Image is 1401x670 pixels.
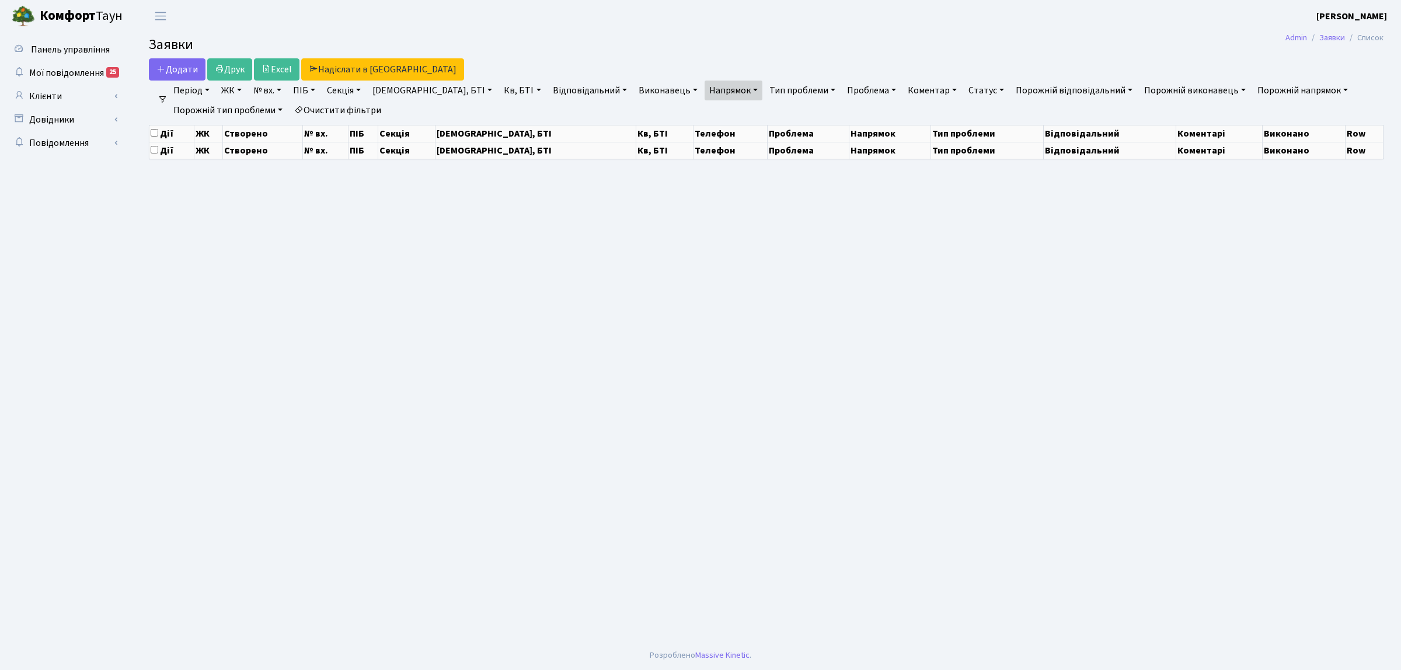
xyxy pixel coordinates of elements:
a: Проблема [842,81,901,100]
a: Друк [207,58,252,81]
th: Дії [149,125,194,142]
b: [PERSON_NAME] [1316,10,1387,23]
a: Massive Kinetic [695,649,750,661]
th: Проблема [768,142,849,159]
a: Порожній тип проблеми [169,100,287,120]
a: Повідомлення [6,131,123,155]
a: Довідники [6,108,123,131]
a: Напрямок [705,81,762,100]
th: Кв, БТІ [636,125,693,142]
th: Секція [378,125,435,142]
span: Таун [40,6,123,26]
a: Клієнти [6,85,123,108]
div: 25 [106,67,119,78]
th: Відповідальний [1044,142,1176,159]
a: ЖК [217,81,246,100]
a: Порожній відповідальний [1011,81,1137,100]
th: Секція [378,142,435,159]
th: [DEMOGRAPHIC_DATA], БТІ [435,142,636,159]
span: Додати [156,63,198,76]
a: [DEMOGRAPHIC_DATA], БТІ [368,81,497,100]
th: Row [1346,125,1383,142]
th: ЖК [194,142,222,159]
a: Виконавець [634,81,702,100]
th: Дії [149,142,194,159]
img: logo.png [12,5,35,28]
a: Порожній напрямок [1253,81,1353,100]
th: Створено [223,125,302,142]
th: Коментарі [1176,142,1263,159]
th: ЖК [194,125,222,142]
a: № вх. [249,81,286,100]
th: Тип проблеми [931,125,1044,142]
th: Створено [223,142,302,159]
a: Відповідальний [548,81,632,100]
th: Напрямок [849,142,931,159]
th: Кв, БТІ [636,142,693,159]
li: Список [1345,32,1383,44]
th: № вх. [302,142,348,159]
th: ПІБ [348,142,378,159]
th: Виконано [1263,142,1346,159]
a: Надіслати в [GEOGRAPHIC_DATA] [301,58,464,81]
a: ПІБ [288,81,320,100]
a: Очистити фільтри [290,100,386,120]
b: Комфорт [40,6,96,25]
th: [DEMOGRAPHIC_DATA], БТІ [435,125,636,142]
button: Переключити навігацію [146,6,175,26]
a: Заявки [1319,32,1345,44]
th: Напрямок [849,125,931,142]
a: Мої повідомлення25 [6,61,123,85]
a: Порожній виконавець [1139,81,1250,100]
th: Телефон [693,125,768,142]
th: № вх. [302,125,348,142]
th: Телефон [693,142,768,159]
div: Розроблено . [650,649,751,662]
a: Панель управління [6,38,123,61]
th: Row [1346,142,1383,159]
a: Додати [149,58,205,81]
a: Статус [964,81,1009,100]
a: Секція [322,81,365,100]
th: Проблема [768,125,849,142]
span: Мої повідомлення [29,67,104,79]
a: Excel [254,58,299,81]
nav: breadcrumb [1268,26,1401,50]
a: Admin [1285,32,1307,44]
a: Період [169,81,214,100]
th: Коментарі [1176,125,1263,142]
a: Тип проблеми [765,81,840,100]
th: Виконано [1263,125,1346,142]
a: [PERSON_NAME] [1316,9,1387,23]
th: ПІБ [348,125,378,142]
a: Кв, БТІ [499,81,545,100]
th: Тип проблеми [931,142,1044,159]
span: Заявки [149,34,193,55]
span: Панель управління [31,43,110,56]
a: Коментар [903,81,961,100]
th: Відповідальний [1044,125,1176,142]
